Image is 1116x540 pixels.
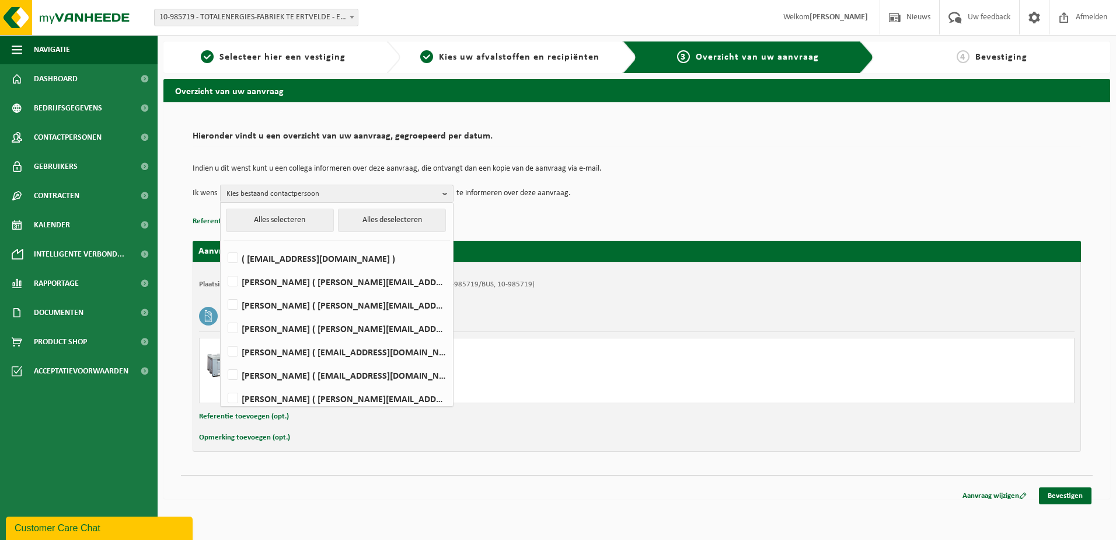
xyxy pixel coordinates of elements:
[34,327,87,356] span: Product Shop
[225,366,447,384] label: [PERSON_NAME] ( [EMAIL_ADDRESS][DOMAIN_NAME] )
[163,79,1110,102] h2: Overzicht van uw aanvraag
[201,50,214,63] span: 1
[193,165,1081,173] p: Indien u dit wenst kunt u een collega informeren over deze aanvraag, die ontvangt dan een kopie v...
[220,185,454,202] button: Kies bestaand contactpersoon
[954,487,1035,504] a: Aanvraag wijzigen
[252,378,683,387] div: Aantal ophalen : 1
[199,409,289,424] button: Referentie toevoegen (opt.)
[34,181,79,210] span: Contracten
[34,356,128,386] span: Acceptatievoorwaarden
[6,514,195,540] iframe: chat widget
[439,53,599,62] span: Kies uw afvalstoffen en recipiënten
[34,298,83,327] span: Documenten
[456,185,571,202] p: te informeren over deze aanvraag.
[34,64,78,94] span: Dashboard
[219,53,346,62] span: Selecteer hier een vestiging
[34,123,102,152] span: Contactpersonen
[252,363,683,372] div: Ophalen en plaatsen lege
[169,50,377,64] a: 1Selecteer hier een vestiging
[225,296,447,314] label: [PERSON_NAME] ( [PERSON_NAME][EMAIL_ADDRESS][DOMAIN_NAME] )
[225,343,447,361] label: [PERSON_NAME] ( [EMAIL_ADDRESS][DOMAIN_NAME] )
[34,269,79,298] span: Rapportage
[1039,487,1091,504] a: Bevestigen
[225,390,447,407] label: [PERSON_NAME] ( [PERSON_NAME][EMAIL_ADDRESS][DOMAIN_NAME] )
[193,131,1081,147] h2: Hieronder vindt u een overzicht van uw aanvraag, gegroepeerd per datum.
[677,50,690,63] span: 3
[810,13,868,22] strong: [PERSON_NAME]
[225,250,447,267] label: ( [EMAIL_ADDRESS][DOMAIN_NAME] )
[154,9,358,26] span: 10-985719 - TOTALENERGIES-FABRIEK TE ERTVELDE - ERTVELDE
[975,53,1027,62] span: Bevestiging
[420,50,433,63] span: 2
[199,281,250,288] strong: Plaatsingsadres:
[198,247,286,256] strong: Aanvraag voor [DATE]
[205,344,240,379] img: PB-LB-0680-HPE-GY-11.png
[199,430,290,445] button: Opmerking toevoegen (opt.)
[226,209,334,232] button: Alles selecteren
[957,50,969,63] span: 4
[155,9,358,26] span: 10-985719 - TOTALENERGIES-FABRIEK TE ERTVELDE - ERTVELDE
[338,209,446,232] button: Alles deselecteren
[34,240,124,269] span: Intelligente verbond...
[193,214,283,229] button: Referentie toevoegen (opt.)
[34,35,70,64] span: Navigatie
[226,185,438,203] span: Kies bestaand contactpersoon
[34,152,78,181] span: Gebruikers
[225,320,447,337] label: [PERSON_NAME] ( [PERSON_NAME][EMAIL_ADDRESS][DOMAIN_NAME] )
[34,94,102,123] span: Bedrijfsgegevens
[34,210,70,240] span: Kalender
[193,185,217,202] p: Ik wens
[696,53,819,62] span: Overzicht van uw aanvraag
[225,273,447,290] label: [PERSON_NAME] ( [PERSON_NAME][EMAIL_ADDRESS][DOMAIN_NAME] )
[252,387,683,397] div: Aantal leveren: 0
[406,50,614,64] a: 2Kies uw afvalstoffen en recipiënten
